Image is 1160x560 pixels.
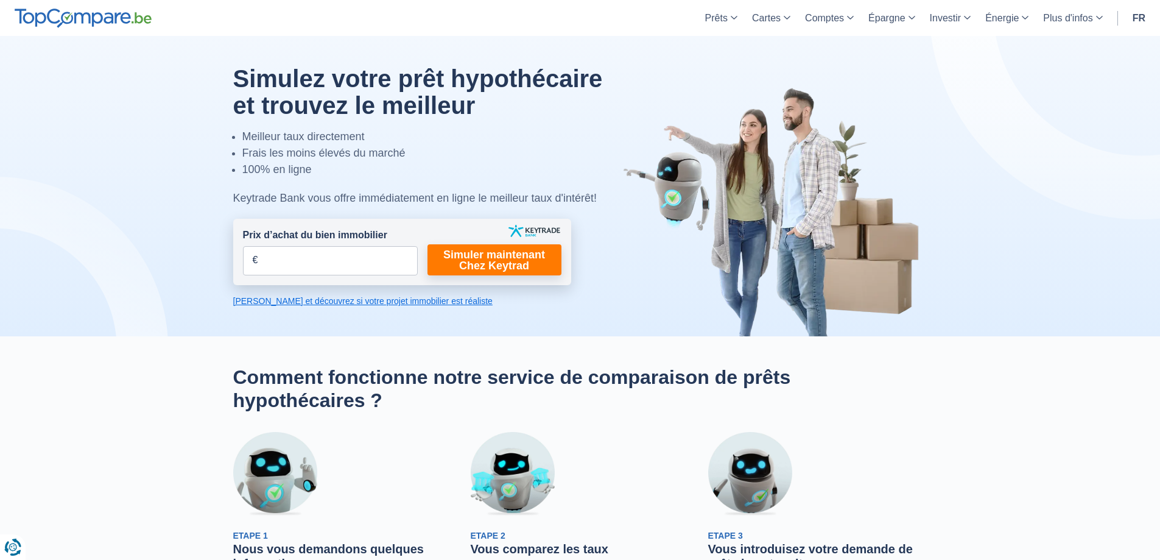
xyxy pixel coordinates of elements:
img: image-hero [623,87,927,336]
img: Etape 2 [471,432,555,516]
li: 100% en ligne [242,161,631,178]
li: Frais les moins élevés du marché [242,145,631,161]
a: Simuler maintenant Chez Keytrad [427,244,561,275]
span: € [253,253,258,268]
label: Prix d’achat du bien immobilier [243,229,387,243]
h3: Vous comparez les taux [471,542,690,556]
h1: Simulez votre prêt hypothécaire et trouvez le meilleur [233,65,631,119]
span: Etape 1 [233,531,268,541]
img: TopCompare [15,9,152,28]
img: Etape 1 [233,432,317,516]
img: keytrade [508,225,560,237]
h2: Comment fonctionne notre service de comparaison de prêts hypothécaires ? [233,366,927,413]
div: Keytrade Bank vous offre immédiatement en ligne le meilleur taux d'intérêt! [233,190,631,207]
img: Etape 3 [708,432,792,516]
span: Etape 3 [708,531,743,541]
li: Meilleur taux directement [242,129,631,145]
span: Etape 2 [471,531,505,541]
a: [PERSON_NAME] et découvrez si votre projet immobilier est réaliste [233,295,571,307]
